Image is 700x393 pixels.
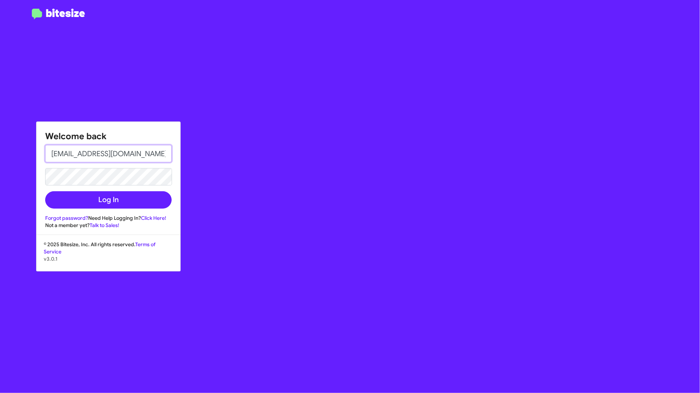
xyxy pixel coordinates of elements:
[45,214,172,222] div: Need Help Logging In?
[45,145,172,162] input: Email address
[45,215,88,221] a: Forgot password?
[90,222,119,228] a: Talk to Sales!
[45,131,172,142] h1: Welcome back
[44,241,155,255] a: Terms of Service
[44,255,173,262] p: v3.0.1
[36,241,180,271] div: © 2025 Bitesize, Inc. All rights reserved.
[141,215,166,221] a: Click Here!
[45,222,172,229] div: Not a member yet?
[45,191,172,209] button: Log In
